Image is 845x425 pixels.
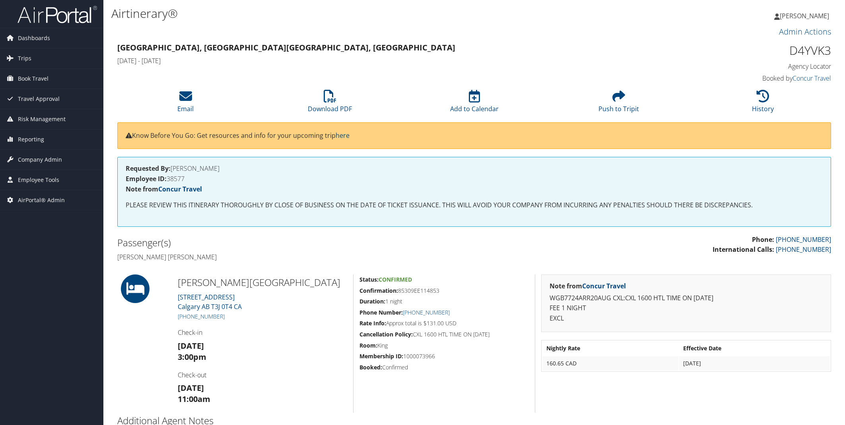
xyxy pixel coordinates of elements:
h5: 1000073966 [359,352,528,360]
strong: 3:00pm [178,352,206,362]
h4: 38577 [126,176,823,182]
strong: Phone: [752,235,774,244]
th: Effective Date [679,341,830,355]
span: Dashboards [18,28,50,48]
a: [PHONE_NUMBER] [776,245,831,254]
a: [STREET_ADDRESS]Calgary AB T3J 0T4 CA [178,293,242,311]
h4: [DATE] - [DATE] [117,56,650,65]
h4: [PERSON_NAME] [126,165,823,172]
strong: 11:00am [178,394,210,404]
h4: [PERSON_NAME] [PERSON_NAME] [117,253,468,261]
a: Download PDF [308,94,352,113]
strong: Status: [359,276,379,283]
strong: [GEOGRAPHIC_DATA], [GEOGRAPHIC_DATA] [GEOGRAPHIC_DATA], [GEOGRAPHIC_DATA] [117,42,455,53]
strong: Note from [126,185,202,193]
strong: Phone Number: [359,309,403,316]
a: [PHONE_NUMBER] [776,235,831,244]
a: Concur Travel [793,74,831,83]
a: Concur Travel [158,185,202,193]
a: Push to Tripit [598,94,639,113]
a: Add to Calendar [450,94,499,113]
strong: [DATE] [178,340,204,351]
strong: Booked: [359,363,382,371]
p: PLEASE REVIEW THIS ITINERARY THOROUGHLY BY CLOSE OF BUSINESS ON THE DATE OF TICKET ISSUANCE. THIS... [126,200,823,211]
a: History [752,94,774,113]
a: [PHONE_NUMBER] [403,309,450,316]
strong: Note from [550,282,626,290]
strong: International Calls: [713,245,774,254]
p: Know Before You Go: Get resources and info for your upcoming trip [126,131,823,141]
strong: Cancellation Policy: [359,330,413,338]
strong: Membership ID: [359,352,403,360]
strong: [DATE] [178,382,204,393]
span: Book Travel [18,69,49,89]
a: Concur Travel [582,282,626,290]
span: Company Admin [18,150,62,170]
strong: Room: [359,342,377,349]
h2: [PERSON_NAME][GEOGRAPHIC_DATA] [178,276,347,289]
span: Employee Tools [18,170,59,190]
span: Risk Management [18,109,66,129]
h5: Approx total is $131.00 USD [359,319,528,327]
img: airportal-logo.png [17,5,97,24]
h5: Confirmed [359,363,528,371]
h5: 1 night [359,297,528,305]
h1: Airtinerary® [111,5,595,22]
span: AirPortal® Admin [18,190,65,210]
strong: Employee ID: [126,174,167,183]
strong: Duration: [359,297,385,305]
h5: 85309EE114853 [359,287,528,295]
a: [PERSON_NAME] [774,4,837,28]
h5: King [359,342,528,350]
p: WGB7724ARR20AUG CXL:CXL 1600 HTL TIME ON [DATE] FEE 1 NIGHT EXCL [550,293,823,324]
td: 160.65 CAD [542,356,679,371]
a: here [336,131,350,140]
span: [PERSON_NAME] [780,12,829,20]
h1: D4YVK3 [662,42,831,59]
strong: Confirmation: [359,287,398,294]
span: Travel Approval [18,89,60,109]
strong: Rate Info: [359,319,386,327]
h4: Agency Locator [662,62,831,71]
a: Email [177,94,194,113]
h4: Check-out [178,371,347,379]
h2: Passenger(s) [117,236,468,249]
h4: Booked by [662,74,831,83]
strong: Requested By: [126,164,171,173]
h4: Check-in [178,328,347,337]
a: Admin Actions [779,26,831,37]
td: [DATE] [679,356,830,371]
a: [PHONE_NUMBER] [178,313,225,320]
span: Trips [18,48,31,68]
h5: CXL 1600 HTL TIME ON [DATE] [359,330,528,338]
th: Nightly Rate [542,341,679,355]
span: Confirmed [379,276,412,283]
span: Reporting [18,129,44,149]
